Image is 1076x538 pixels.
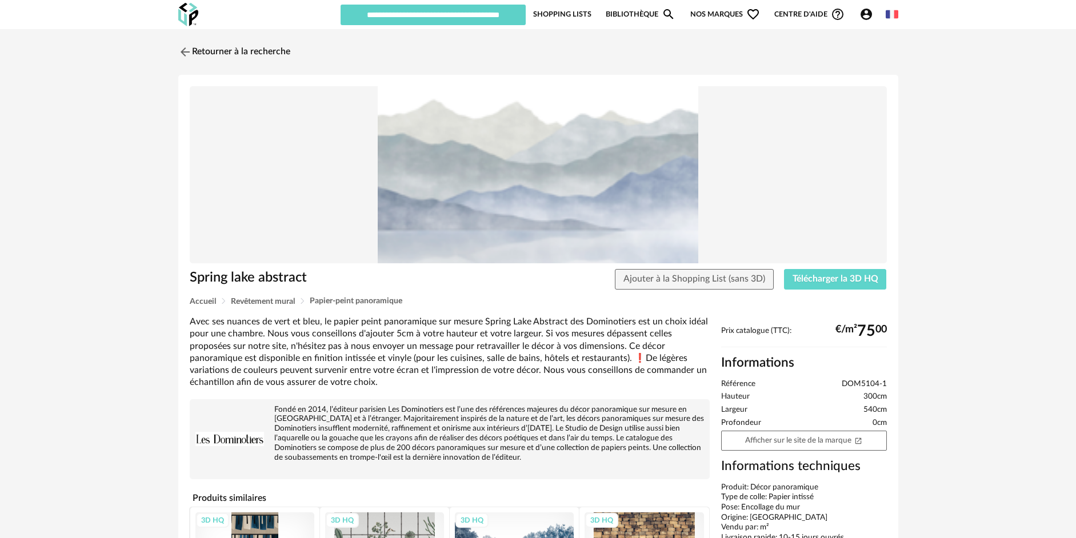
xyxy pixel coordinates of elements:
[863,392,887,402] span: 300cm
[746,7,760,21] span: Heart Outline icon
[721,355,887,371] h2: Informations
[195,405,264,473] img: brand logo
[721,458,887,475] h3: Informations techniques
[178,39,290,65] a: Retourner à la recherche
[326,513,359,528] div: 3D HQ
[190,269,474,287] h1: Spring lake abstract
[784,269,887,290] button: Télécharger la 3D HQ
[606,3,675,25] a: BibliothèqueMagnify icon
[835,327,887,336] div: €/m² 00
[721,392,750,402] span: Hauteur
[721,326,887,347] div: Prix catalogue (TTC):
[178,45,192,59] img: svg+xml;base64,PHN2ZyB3aWR0aD0iMjQiIGhlaWdodD0iMjQiIHZpZXdCb3g9IjAgMCAyNCAyNCIgZmlsbD0ibm9uZSIgeG...
[863,405,887,415] span: 540cm
[178,3,198,26] img: OXP
[190,316,710,389] div: Avec ses nuances de vert et bleu, le papier peint panoramique sur mesure Spring Lake Abstract des...
[831,7,845,21] span: Help Circle Outline icon
[195,405,704,463] div: Fondé en 2014, l’éditeur parisien Les Dominotiers est l’une des références majeures du décor pano...
[721,379,755,390] span: Référence
[310,297,402,305] span: Papier-peint panoramique
[533,3,591,25] a: Shopping Lists
[859,7,878,21] span: Account Circle icon
[231,298,295,306] span: Revêtement mural
[842,379,887,390] span: DOM5104-1
[854,436,862,444] span: Open In New icon
[774,7,845,21] span: Centre d'aideHelp Circle Outline icon
[615,269,774,290] button: Ajouter à la Shopping List (sans 3D)
[721,405,747,415] span: Largeur
[690,3,760,25] span: Nos marques
[793,274,878,283] span: Télécharger la 3D HQ
[721,418,761,428] span: Profondeur
[196,513,229,528] div: 3D HQ
[886,8,898,21] img: fr
[190,86,887,264] img: Product pack shot
[190,297,887,306] div: Breadcrumb
[190,489,710,507] h4: Produits similaires
[857,327,875,336] span: 75
[455,513,489,528] div: 3D HQ
[585,513,618,528] div: 3D HQ
[873,418,887,428] span: 0cm
[623,274,765,283] span: Ajouter à la Shopping List (sans 3D)
[859,7,873,21] span: Account Circle icon
[662,7,675,21] span: Magnify icon
[721,431,887,451] a: Afficher sur le site de la marqueOpen In New icon
[190,298,216,306] span: Accueil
